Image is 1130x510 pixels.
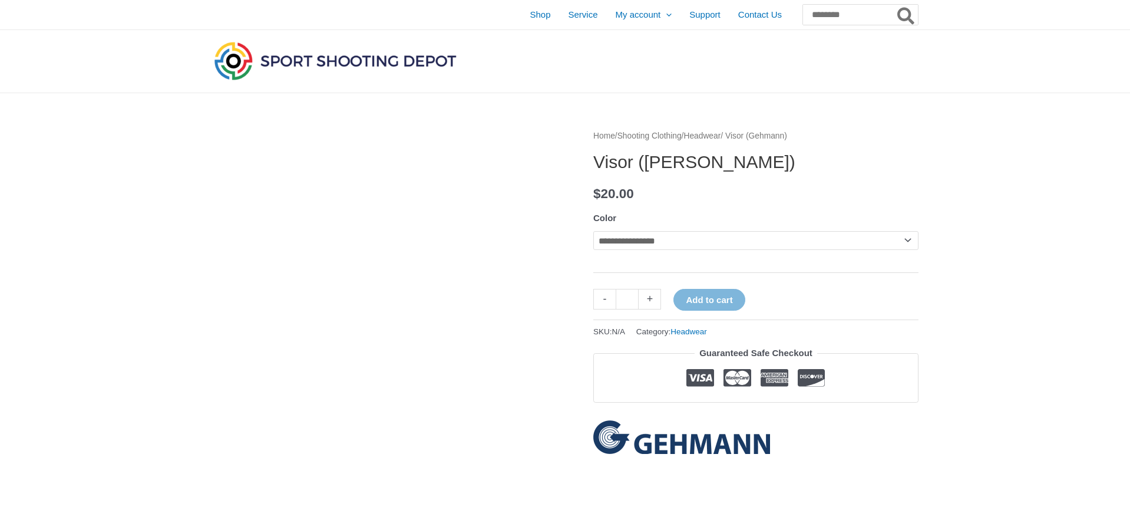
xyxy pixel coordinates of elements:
legend: Guaranteed Safe Checkout [695,345,817,361]
nav: Breadcrumb [593,129,918,144]
bdi: 20.00 [593,186,634,201]
a: Gehmann [593,420,770,454]
a: - [593,289,616,310]
a: Home [593,131,615,140]
h1: Visor ([PERSON_NAME]) [593,152,918,173]
span: Category: [636,324,707,339]
label: Color [593,213,616,223]
a: Headwear [683,131,721,140]
span: $ [593,186,601,201]
img: Sport Shooting Depot [212,39,459,83]
span: N/A [612,327,626,336]
a: + [639,289,661,310]
a: Headwear [670,327,707,336]
button: Add to cart [673,289,745,311]
input: Product quantity [616,289,639,310]
span: SKU: [593,324,625,339]
button: Search [895,5,918,25]
a: Shooting Clothing [617,131,682,140]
